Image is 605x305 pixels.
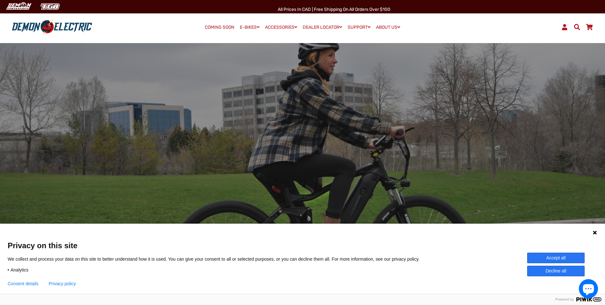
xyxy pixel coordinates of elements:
[345,23,373,32] a: SUPPORT
[374,23,402,32] a: ABOUT US
[203,23,237,32] a: COMING SOON
[8,281,39,286] button: Consent details
[238,23,262,32] a: E-BIKES
[3,1,34,12] img: Demon Electric
[37,1,63,12] img: TGB Canada
[8,256,429,262] p: We collect and process your data on this site to better understand how it is used. You can give y...
[10,19,94,35] img: Demon Electric logo
[527,253,585,263] button: Accept all
[49,281,76,286] a: Privacy policy
[8,241,597,250] span: Privacy on this site
[263,23,299,32] a: ACCESSORIES
[527,266,585,276] button: Decline all
[278,7,390,12] span: All Prices in CAD | Free shipping on all orders over $100
[11,267,28,273] span: Analytics
[577,279,600,300] inbox-online-store-chat: Shopify online store chat
[300,23,344,32] a: DEALER LOCATOR
[553,297,576,301] span: Powered by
